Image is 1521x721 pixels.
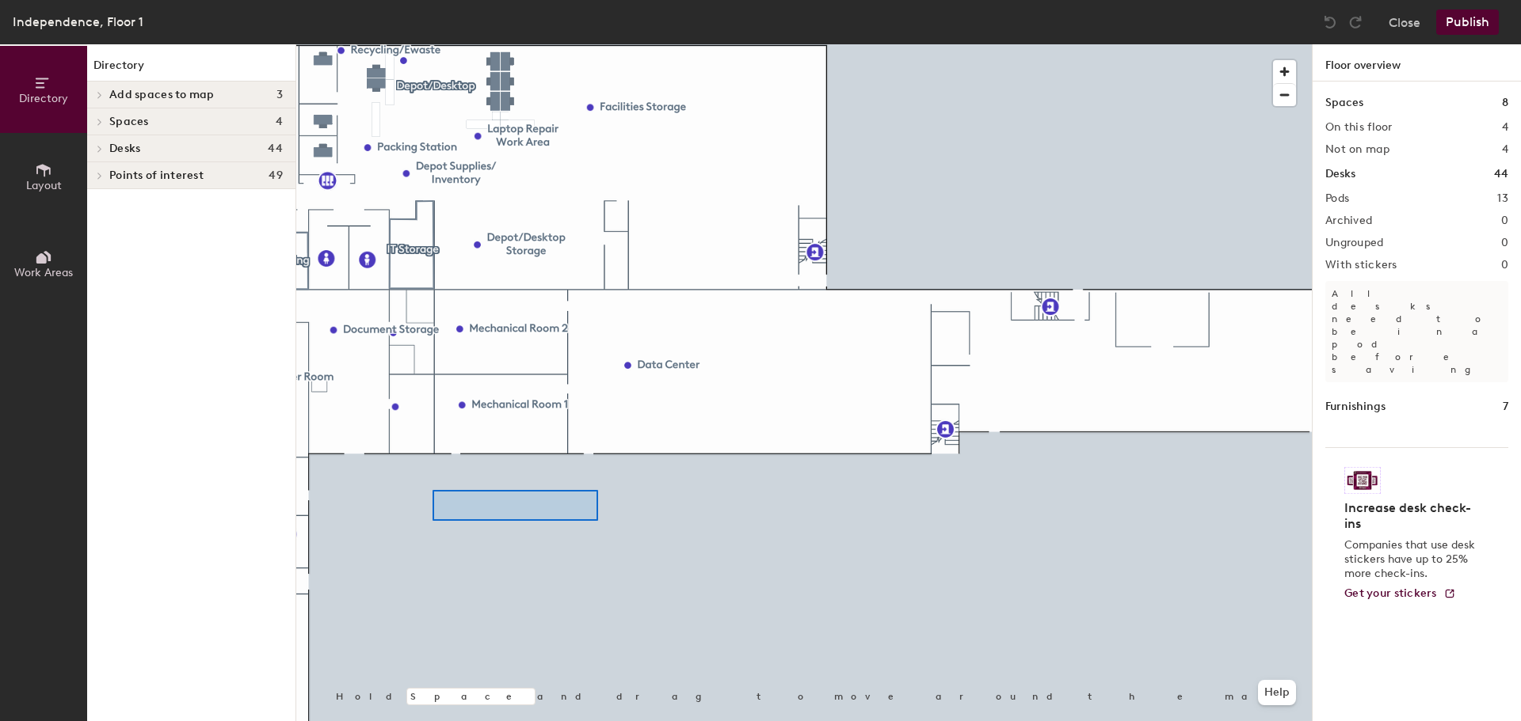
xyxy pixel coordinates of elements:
[1348,14,1363,30] img: Redo
[1501,237,1508,249] h2: 0
[109,89,215,101] span: Add spaces to map
[109,116,149,128] span: Spaces
[1325,121,1393,134] h2: On this floor
[1325,165,1355,183] h1: Desks
[1325,143,1389,156] h2: Not on map
[1344,538,1480,581] p: Companies that use desk stickers have up to 25% more check-ins.
[1344,587,1456,601] a: Get your stickers
[269,169,283,182] span: 49
[268,142,283,155] span: 44
[1325,281,1508,382] p: All desks need to be in a pod before saving
[1313,44,1521,82] h1: Floor overview
[1389,9,1420,35] button: Close
[14,266,73,279] span: Work Areas
[1325,94,1363,112] h1: Spaces
[19,92,68,105] span: Directory
[1494,165,1508,183] h1: 44
[1502,94,1508,112] h1: 8
[1344,467,1381,494] img: Sticker logo
[87,57,295,82] h1: Directory
[13,12,143,32] div: Independence, Floor 1
[1325,214,1372,227] h2: Archived
[109,169,204,182] span: Points of interest
[1502,121,1508,134] h2: 4
[1322,14,1338,30] img: Undo
[1344,500,1480,532] h4: Increase desk check-ins
[1502,143,1508,156] h2: 4
[1344,586,1437,600] span: Get your stickers
[1497,192,1508,205] h2: 13
[1258,680,1296,705] button: Help
[109,142,140,155] span: Desks
[1503,398,1508,416] h1: 7
[1325,398,1386,416] h1: Furnishings
[276,89,283,101] span: 3
[1501,259,1508,271] h2: 0
[276,116,283,128] span: 4
[1325,259,1397,271] h2: With stickers
[1501,214,1508,227] h2: 0
[1436,9,1499,35] button: Publish
[1325,237,1384,249] h2: Ungrouped
[1325,192,1349,205] h2: Pods
[26,179,62,192] span: Layout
